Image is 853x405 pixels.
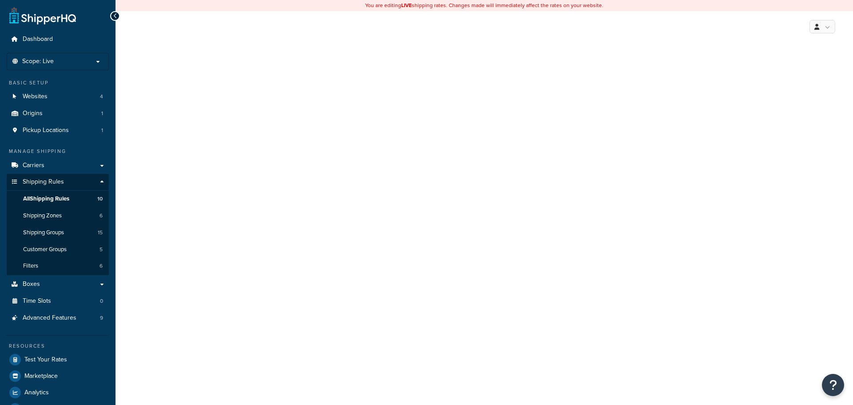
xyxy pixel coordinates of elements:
[23,297,51,305] span: Time Slots
[7,241,109,258] a: Customer Groups5
[23,212,62,220] span: Shipping Zones
[23,195,69,203] span: All Shipping Rules
[7,105,109,122] li: Origins
[7,88,109,105] a: Websites4
[23,93,48,100] span: Websites
[7,342,109,350] div: Resources
[7,225,109,241] li: Shipping Groups
[7,258,109,274] li: Filters
[7,174,109,275] li: Shipping Rules
[98,229,103,237] span: 15
[7,368,109,384] a: Marketplace
[23,36,53,43] span: Dashboard
[7,148,109,155] div: Manage Shipping
[7,310,109,326] li: Advanced Features
[822,374,844,396] button: Open Resource Center
[7,276,109,293] a: Boxes
[22,58,54,65] span: Scope: Live
[7,157,109,174] a: Carriers
[7,208,109,224] a: Shipping Zones6
[23,229,64,237] span: Shipping Groups
[7,105,109,122] a: Origins1
[23,246,67,253] span: Customer Groups
[7,122,109,139] a: Pickup Locations1
[7,241,109,258] li: Customer Groups
[7,293,109,309] a: Time Slots0
[101,110,103,117] span: 1
[7,79,109,87] div: Basic Setup
[23,178,64,186] span: Shipping Rules
[100,262,103,270] span: 6
[7,31,109,48] a: Dashboard
[7,258,109,274] a: Filters6
[7,385,109,401] a: Analytics
[7,293,109,309] li: Time Slots
[23,281,40,288] span: Boxes
[100,314,103,322] span: 9
[24,373,58,380] span: Marketplace
[24,356,67,364] span: Test Your Rates
[24,389,49,397] span: Analytics
[23,127,69,134] span: Pickup Locations
[7,208,109,224] li: Shipping Zones
[23,314,76,322] span: Advanced Features
[23,262,38,270] span: Filters
[23,110,43,117] span: Origins
[100,297,103,305] span: 0
[101,127,103,134] span: 1
[401,1,412,9] b: LIVE
[7,310,109,326] a: Advanced Features9
[100,93,103,100] span: 4
[100,246,103,253] span: 5
[7,174,109,190] a: Shipping Rules
[7,88,109,105] li: Websites
[7,122,109,139] li: Pickup Locations
[23,162,44,169] span: Carriers
[100,212,103,220] span: 6
[7,352,109,368] a: Test Your Rates
[97,195,103,203] span: 10
[7,225,109,241] a: Shipping Groups15
[7,191,109,207] a: AllShipping Rules10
